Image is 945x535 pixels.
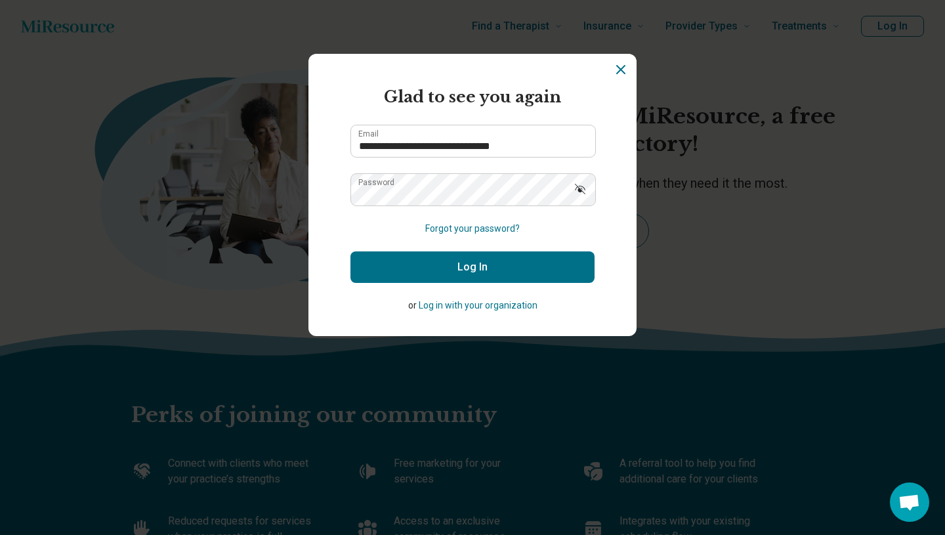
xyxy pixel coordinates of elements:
[308,54,637,336] section: Login Dialog
[358,179,394,186] label: Password
[350,251,595,283] button: Log In
[425,222,520,236] button: Forgot your password?
[358,130,379,138] label: Email
[419,299,537,312] button: Log in with your organization
[613,62,629,77] button: Dismiss
[350,85,595,109] h2: Glad to see you again
[566,173,595,205] button: Show password
[350,299,595,312] p: or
